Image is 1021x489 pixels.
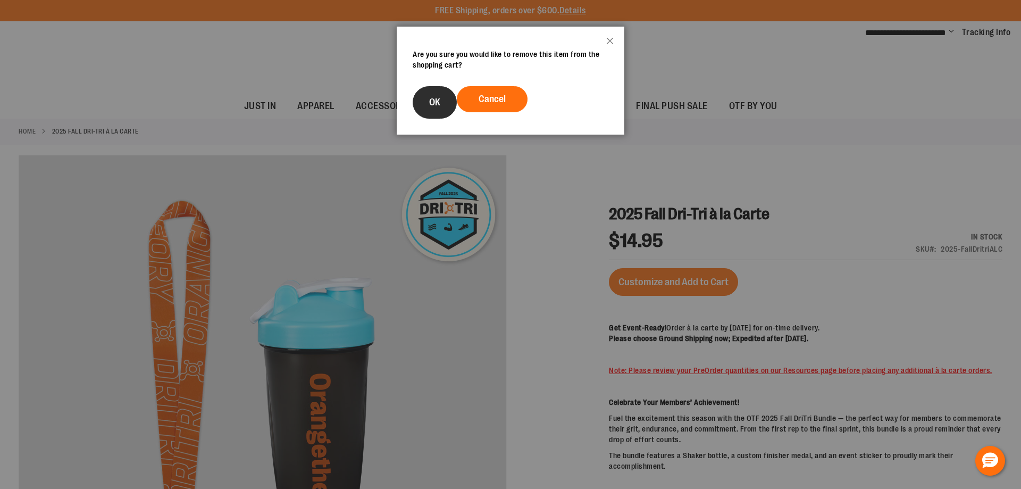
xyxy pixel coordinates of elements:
div: Are you sure you would like to remove this item from the shopping cart? [413,49,608,70]
span: OK [429,97,440,107]
span: Cancel [479,94,506,104]
button: OK [413,86,457,119]
button: Cancel [457,86,528,112]
button: Hello, have a question? Let’s chat. [975,446,1005,476]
